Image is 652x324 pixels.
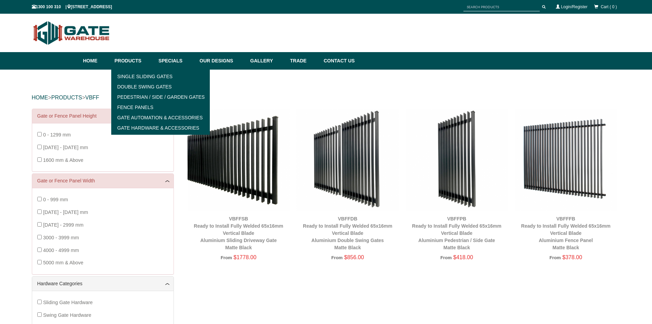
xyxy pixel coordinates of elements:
[303,216,392,250] a: VBFFDBReady to Install Fully Welded 65x16mm Vertical BladeAluminium Double Swing GatesMatte Black
[406,109,508,211] img: VBFFPB - Ready to Install Fully Welded 65x16mm Vertical Blade - Aluminium Pedestrian / Side Gate ...
[221,255,232,260] span: From
[32,17,112,49] img: Gate Warehouse
[286,52,320,70] a: Trade
[113,102,208,112] a: Fence Panels
[43,157,84,163] span: 1600 mm & Above
[37,112,168,120] a: Gate or Fence Panel Height
[515,109,617,211] img: VBFFFB - Ready to Install Fully Welded 65x16mm Vertical Blade - Aluminium Fence Panel - Matte Bla...
[463,3,540,11] input: SEARCH PRODUCTS
[196,52,247,70] a: Our Designs
[43,197,68,202] span: 0 - 999 mm
[32,95,48,100] a: HOME
[440,255,452,260] span: From
[43,300,93,305] span: Sliding Gate Hardware
[247,52,286,70] a: Gallery
[37,280,168,287] a: Hardware Categories
[561,4,587,9] a: Login/Register
[453,254,473,260] span: $418.00
[43,248,79,253] span: 4000 - 4999 mm
[344,254,364,260] span: $856.00
[51,95,82,100] a: PRODUCTS
[331,255,343,260] span: From
[296,109,399,211] img: VBFFDB - Ready to Install Fully Welded 65x16mm Vertical Blade - Aluminium Double Swing Gates - Ma...
[83,52,111,70] a: Home
[43,260,84,265] span: 5000 mm & Above
[43,209,88,215] span: [DATE] - [DATE] mm
[43,235,79,240] span: 3000 - 3999 mm
[43,222,84,228] span: [DATE] - 2999 mm
[113,92,208,102] a: Pedestrian / Side / Garden Gates
[111,52,155,70] a: Products
[43,132,71,137] span: 0 - 1299 mm
[113,82,208,92] a: Double Swing Gates
[113,112,208,123] a: Gate Automation & Accessories
[85,95,99,100] a: VBFF
[155,52,196,70] a: Specials
[320,52,355,70] a: Contact Us
[113,71,208,82] a: Single Sliding Gates
[188,109,290,211] img: VBFFSB - Ready to Install Fully Welded 65x16mm Vertical Blade - Aluminium Sliding Driveway Gate -...
[521,216,611,250] a: VBFFFBReady to Install Fully Welded 65x16mm Vertical BladeAluminium Fence PanelMatte Black
[32,87,621,109] div: > >
[412,216,501,250] a: VBFFPBReady to Install Fully Welded 65x16mm Vertical BladeAluminium Pedestrian / Side GateMatte B...
[549,255,561,260] span: From
[43,312,91,318] span: Swing Gate Hardware
[37,177,168,184] a: Gate or Fence Panel Width
[32,4,112,9] span: 1300 100 310 | [STREET_ADDRESS]
[113,123,208,133] a: Gate Hardware & Accessories
[43,145,88,150] span: [DATE] - [DATE] mm
[601,4,617,9] span: Cart ( 0 )
[194,216,283,250] a: VBFFSBReady to Install Fully Welded 65x16mm Vertical BladeAluminium Sliding Driveway GateMatte Black
[562,254,582,260] span: $378.00
[233,254,256,260] span: $1778.00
